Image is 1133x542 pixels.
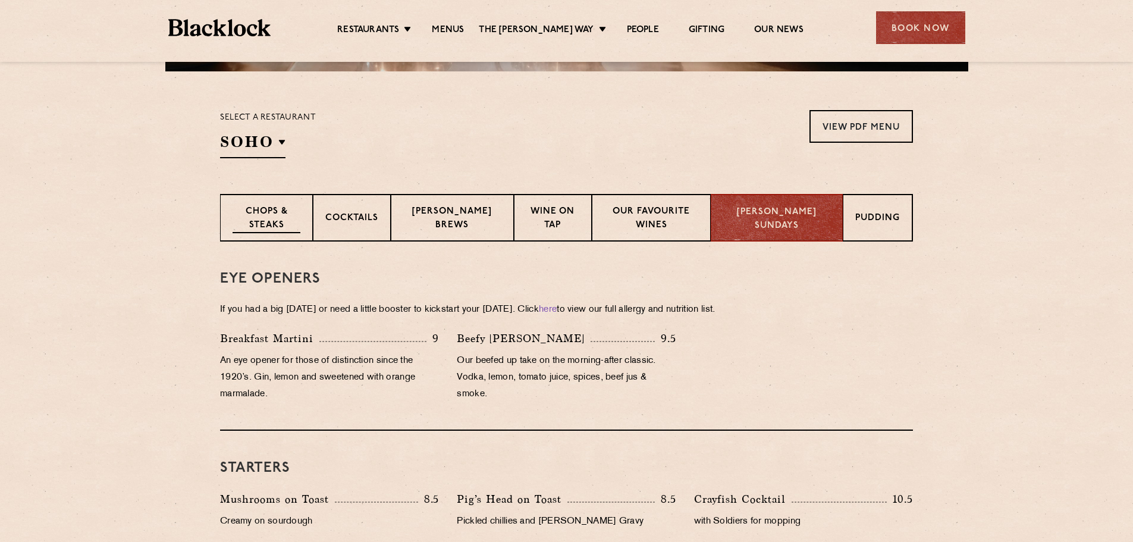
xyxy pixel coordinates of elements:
p: Pig’s Head on Toast [457,491,567,507]
p: Creamy on sourdough [220,513,439,530]
p: Pudding [855,212,900,227]
p: Cocktails [325,212,378,227]
p: 9.5 [655,331,676,346]
p: Pickled chillies and [PERSON_NAME] Gravy [457,513,676,530]
a: Gifting [689,24,724,37]
p: 10.5 [887,491,913,507]
a: Menus [432,24,464,37]
p: [PERSON_NAME] Sundays [723,206,830,233]
p: An eye opener for those of distinction since the 1920’s. Gin, lemon and sweetened with orange mar... [220,353,439,403]
a: People [627,24,659,37]
p: 9 [426,331,439,346]
a: The [PERSON_NAME] Way [479,24,594,37]
a: here [539,305,557,314]
h3: Eye openers [220,271,913,287]
p: Our beefed up take on the morning-after classic. Vodka, lemon, tomato juice, spices, beef jus & s... [457,353,676,403]
p: Beefy [PERSON_NAME] [457,330,591,347]
p: 8.5 [418,491,440,507]
div: Book Now [876,11,965,44]
p: If you had a big [DATE] or need a little booster to kickstart your [DATE]. Click to view our full... [220,302,913,318]
p: with Soldiers for mopping [694,513,913,530]
p: Breakfast Martini [220,330,319,347]
p: Crayfish Cocktail [694,491,792,507]
p: Mushrooms on Toast [220,491,335,507]
p: [PERSON_NAME] Brews [403,205,501,233]
p: Wine on Tap [526,205,580,233]
h3: Starters [220,460,913,476]
h2: SOHO [220,131,285,158]
a: Our News [754,24,804,37]
a: Restaurants [337,24,399,37]
a: View PDF Menu [809,110,913,143]
p: 8.5 [655,491,676,507]
p: Our favourite wines [604,205,698,233]
p: Select a restaurant [220,110,316,126]
p: Chops & Steaks [233,205,300,233]
img: BL_Textured_Logo-footer-cropped.svg [168,19,271,36]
